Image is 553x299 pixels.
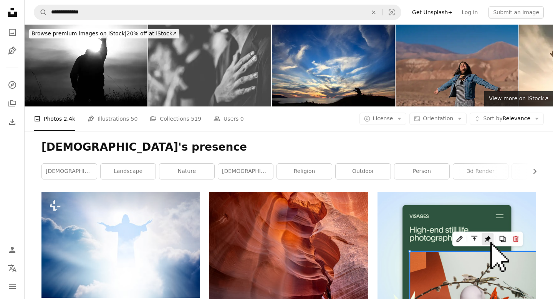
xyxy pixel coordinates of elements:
a: Illustrations 50 [88,106,137,131]
button: Submit an image [488,6,544,18]
button: Visual search [382,5,401,20]
span: 0 [240,115,244,123]
a: person [394,164,449,179]
a: Get Unsplash+ [407,6,457,18]
button: Language [5,261,20,276]
button: Menu [5,279,20,294]
a: Log in / Sign up [5,242,20,257]
img: Woman with open arms in the desert [396,25,518,106]
a: Collections [5,96,20,111]
button: License [359,113,407,125]
h1: [DEMOGRAPHIC_DATA]'s presence [41,140,536,154]
a: nature [159,164,214,179]
a: View more on iStock↗ [484,91,553,106]
a: landscape [101,164,156,179]
span: Sort by [483,115,502,121]
span: Browse premium images on iStock | [31,30,126,37]
span: License [373,115,393,121]
a: Users 0 [214,106,244,131]
a: Download History [5,114,20,130]
button: Orientation [409,113,467,125]
a: Illustrations [5,43,20,58]
button: Clear [365,5,382,20]
a: Browse premium images on iStock|20% off at iStock↗ [25,25,184,43]
a: Silhuette of Jesus Christ in blue sky [41,241,200,248]
a: [DEMOGRAPHIC_DATA] [42,164,97,179]
a: a narrow slot in the side of a canyon [209,272,368,279]
a: Log in [457,6,482,18]
button: Search Unsplash [34,5,47,20]
a: outdoor [336,164,391,179]
button: scroll list to the right [528,164,536,179]
a: [DEMOGRAPHIC_DATA] [218,164,273,179]
a: Explore [5,77,20,93]
span: 20% off at iStock ↗ [31,30,177,37]
span: View more on iStock ↗ [489,95,548,101]
img: People praying together at Church. [148,25,271,106]
span: Relevance [483,115,530,123]
img: Hand to Heaven in Worship With God Rays [25,25,147,106]
span: Orientation [423,115,453,121]
a: Photos [5,25,20,40]
form: Find visuals sitewide [34,5,401,20]
a: religion [277,164,332,179]
span: 50 [131,115,138,123]
img: Silhouette of Man On His Knees In Prayer By The Ocean Against Beautiful Sunset Sky [272,25,395,106]
a: 3d render [453,164,508,179]
span: 519 [191,115,201,123]
button: Sort byRelevance [470,113,544,125]
a: Collections 519 [150,106,201,131]
img: Silhuette of Jesus Christ in blue sky [41,192,200,297]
